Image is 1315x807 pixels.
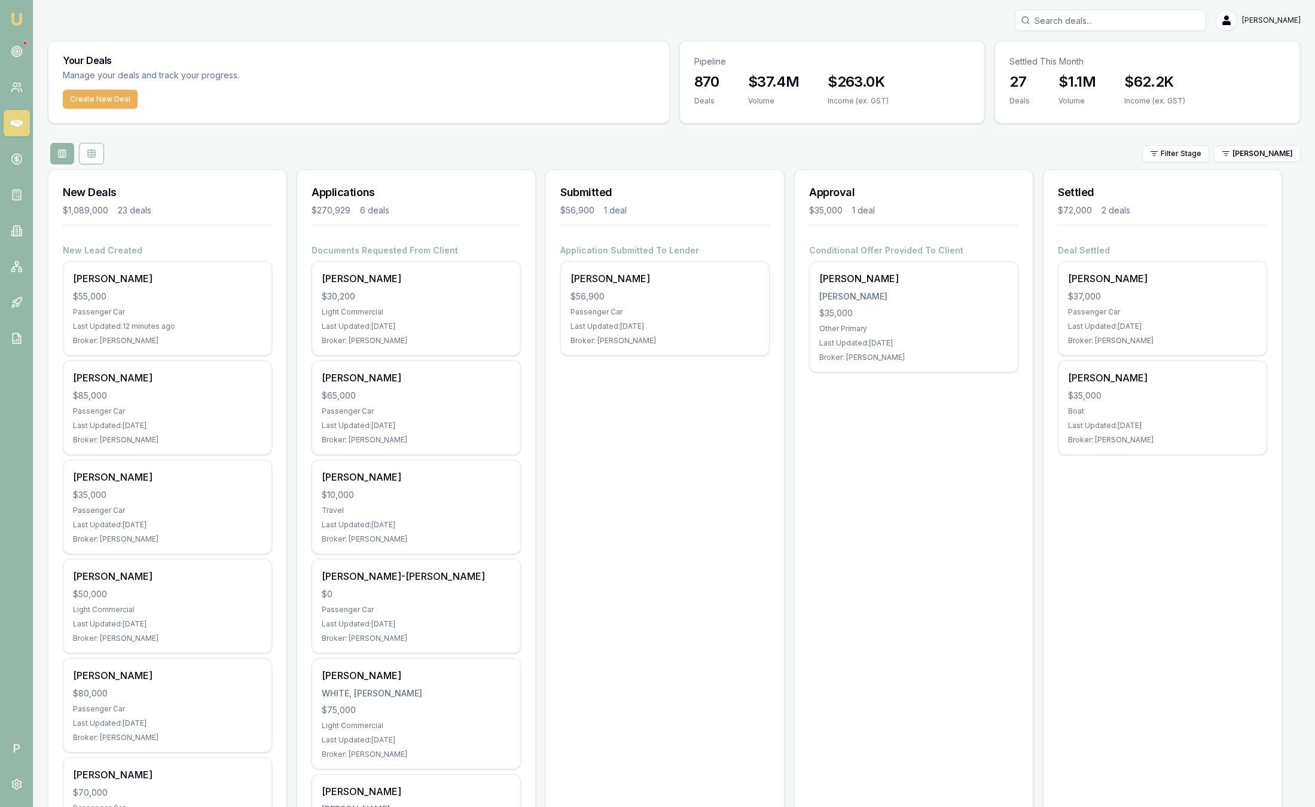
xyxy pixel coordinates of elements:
[1058,72,1096,91] h3: $1.1M
[73,569,262,583] div: [PERSON_NAME]
[322,506,511,515] div: Travel
[73,768,262,782] div: [PERSON_NAME]
[73,605,262,615] div: Light Commercial
[73,421,262,430] div: Last Updated: [DATE]
[1068,307,1257,317] div: Passenger Car
[73,619,262,629] div: Last Updated: [DATE]
[1058,96,1096,106] div: Volume
[322,307,511,317] div: Light Commercial
[748,96,799,106] div: Volume
[312,244,521,256] h4: Documents Requested From Client
[1068,421,1257,430] div: Last Updated: [DATE]
[73,634,262,643] div: Broker: [PERSON_NAME]
[1068,291,1257,302] div: $37,000
[1232,149,1293,158] span: [PERSON_NAME]
[73,271,262,286] div: [PERSON_NAME]
[73,371,262,385] div: [PERSON_NAME]
[694,56,971,68] p: Pipeline
[570,291,759,302] div: $56,900
[73,687,262,699] div: $80,000
[1124,72,1185,91] h3: $62.2K
[1068,390,1257,402] div: $35,000
[819,291,1008,302] div: [PERSON_NAME]
[10,12,24,26] img: emu-icon-u.png
[322,588,511,600] div: $0
[4,735,30,762] span: P
[604,204,627,216] div: 1 deal
[73,470,262,484] div: [PERSON_NAME]
[322,721,511,730] div: Light Commercial
[73,307,262,317] div: Passenger Car
[570,322,759,331] div: Last Updated: [DATE]
[1161,149,1201,158] span: Filter Stage
[1214,145,1301,162] button: [PERSON_NAME]
[1058,244,1267,256] h4: Deal Settled
[73,534,262,544] div: Broker: [PERSON_NAME]
[322,336,511,346] div: Broker: [PERSON_NAME]
[73,406,262,416] div: Passenger Car
[694,72,719,91] h3: 870
[1102,204,1130,216] div: 2 deals
[852,204,875,216] div: 1 deal
[322,406,511,416] div: Passenger Car
[819,338,1008,348] div: Last Updated: [DATE]
[322,435,511,445] div: Broker: [PERSON_NAME]
[63,244,272,256] h4: New Lead Created
[1015,10,1206,31] input: Search deals
[73,435,262,445] div: Broker: [PERSON_NAME]
[312,184,521,201] h3: Applications
[118,204,151,216] div: 23 deals
[819,324,1008,334] div: Other Primary
[809,204,843,216] div: $35,000
[819,307,1008,319] div: $35,000
[1068,435,1257,445] div: Broker: [PERSON_NAME]
[322,750,511,759] div: Broker: [PERSON_NAME]
[322,569,511,583] div: [PERSON_NAME]-[PERSON_NAME]
[322,520,511,530] div: Last Updated: [DATE]
[73,336,262,346] div: Broker: [PERSON_NAME]
[322,534,511,544] div: Broker: [PERSON_NAME]
[322,470,511,484] div: [PERSON_NAME]
[63,90,138,109] button: Create New Deal
[73,390,262,402] div: $85,000
[322,634,511,643] div: Broker: [PERSON_NAME]
[322,421,511,430] div: Last Updated: [DATE]
[748,72,799,91] h3: $37.4M
[828,72,889,91] h3: $263.0K
[73,520,262,530] div: Last Updated: [DATE]
[322,784,511,799] div: [PERSON_NAME]
[570,336,759,346] div: Broker: [PERSON_NAME]
[322,605,511,615] div: Passenger Car
[694,96,719,106] div: Deals
[1242,16,1301,25] span: [PERSON_NAME]
[322,668,511,683] div: [PERSON_NAME]
[1009,56,1286,68] p: Settled This Month
[73,704,262,714] div: Passenger Car
[322,704,511,716] div: $75,000
[312,204,350,216] div: $270,929
[322,271,511,286] div: [PERSON_NAME]
[1124,96,1185,106] div: Income (ex. GST)
[73,733,262,742] div: Broker: [PERSON_NAME]
[809,244,1018,256] h4: Conditional Offer Provided To Client
[570,307,759,317] div: Passenger Car
[73,787,262,799] div: $70,000
[560,244,770,256] h4: Application Submitted To Lender
[322,390,511,402] div: $65,000
[63,56,655,65] h3: Your Deals
[73,322,262,331] div: Last Updated: 12 minutes ago
[1009,72,1030,91] h3: 27
[1058,204,1092,216] div: $72,000
[1068,271,1257,286] div: [PERSON_NAME]
[1068,336,1257,346] div: Broker: [PERSON_NAME]
[322,619,511,629] div: Last Updated: [DATE]
[1068,371,1257,385] div: [PERSON_NAME]
[322,687,511,699] div: WHITE, [PERSON_NAME]
[1068,406,1257,416] div: Boat
[1068,322,1257,331] div: Last Updated: [DATE]
[73,588,262,600] div: $50,000
[322,735,511,745] div: Last Updated: [DATE]
[73,668,262,683] div: [PERSON_NAME]
[1142,145,1209,162] button: Filter Stage
[322,322,511,331] div: Last Updated: [DATE]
